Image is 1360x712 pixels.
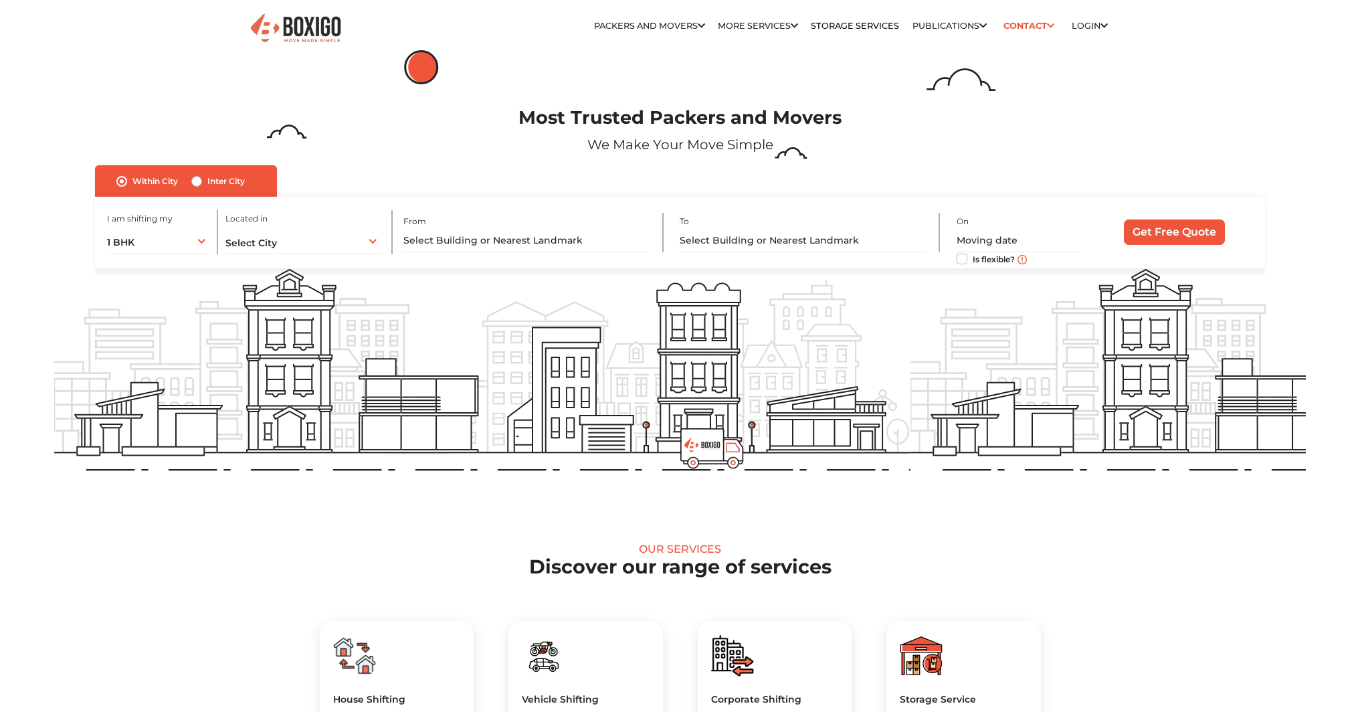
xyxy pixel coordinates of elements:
label: To [680,215,689,228]
label: Within City [132,173,178,189]
img: boxigo_packers_and_movers_huge_savings [711,634,754,677]
a: More services [718,21,798,31]
img: boxigo_packers_and_movers_huge_savings [900,634,943,677]
label: From [403,215,426,228]
label: Located in [225,213,268,225]
a: Login [1072,21,1108,31]
input: Select Building or Nearest Landmark [403,229,648,252]
a: Packers and Movers [594,21,705,31]
a: Contact [999,15,1059,36]
h5: House Shifting [333,693,461,705]
h2: Discover our range of services [54,555,1305,579]
h5: Corporate Shifting [711,693,839,705]
span: Select City [225,237,277,249]
a: Storage Services [811,21,899,31]
a: Publications [912,21,987,31]
img: boxigo_packers_and_movers_huge_savings [333,634,376,677]
input: Get Free Quote [1124,219,1225,245]
div: Our Services [54,543,1305,555]
h5: Storage Service [900,693,1028,705]
p: We Make Your Move Simple [54,135,1305,155]
img: Boxigo [249,12,343,45]
label: Is flexible? [973,251,1015,265]
input: Moving date [957,229,1080,252]
label: On [957,215,969,228]
label: Inter City [207,173,245,189]
h5: Vehicle Shifting [522,693,650,705]
label: I am shifting my [107,213,173,225]
span: 1 BHK [107,236,134,248]
input: Select Building or Nearest Landmark [680,229,925,252]
img: boxigo_packers_and_movers_huge_savings [522,634,565,677]
h1: Most Trusted Packers and Movers [54,107,1305,129]
img: move_date_info [1017,255,1027,264]
img: boxigo_prackers_and_movers_truck [680,428,744,469]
